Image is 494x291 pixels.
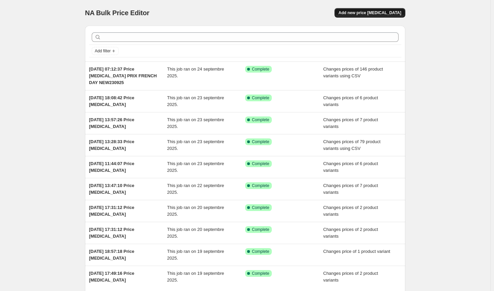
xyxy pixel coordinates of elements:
[323,227,378,239] span: Changes prices of 2 product variants
[89,161,134,173] span: [DATE] 11:44:07 Price [MEDICAL_DATA]
[252,205,269,210] span: Complete
[89,271,134,283] span: [DATE] 17:49:16 Price [MEDICAL_DATA]
[323,67,383,78] span: Changes prices of 146 product variants using CSV
[252,139,269,144] span: Complete
[323,117,378,129] span: Changes prices of 7 product variants
[85,9,149,17] span: NA Bulk Price Editor
[89,249,134,261] span: [DATE] 18:57:18 Price [MEDICAL_DATA]
[167,67,224,78] span: This job ran on 24 septembre 2025.
[252,67,269,72] span: Complete
[323,271,378,283] span: Changes prices of 2 product variants
[323,95,378,107] span: Changes prices of 6 product variants
[89,95,134,107] span: [DATE] 18:08:42 Price [MEDICAL_DATA]
[89,205,134,217] span: [DATE] 17:31:12 Price [MEDICAL_DATA]
[167,183,224,195] span: This job ran on 22 septembre 2025.
[335,8,405,18] button: Add new price [MEDICAL_DATA]
[89,227,134,239] span: [DATE] 17:31:12 Price [MEDICAL_DATA]
[339,10,401,16] span: Add new price [MEDICAL_DATA]
[323,161,378,173] span: Changes prices of 6 product variants
[167,227,224,239] span: This job ran on 20 septembre 2025.
[252,117,269,123] span: Complete
[167,205,224,217] span: This job ran on 20 septembre 2025.
[167,139,224,151] span: This job ran on 23 septembre 2025.
[95,48,111,54] span: Add filter
[252,249,269,254] span: Complete
[252,161,269,166] span: Complete
[89,67,157,85] span: [DATE] 07:12:37 Price [MEDICAL_DATA] PRIX FRENCH DAY NEW230925
[167,117,224,129] span: This job ran on 23 septembre 2025.
[252,271,269,276] span: Complete
[167,95,224,107] span: This job ran on 23 septembre 2025.
[92,47,119,55] button: Add filter
[89,139,134,151] span: [DATE] 13:28:33 Price [MEDICAL_DATA]
[167,249,224,261] span: This job ran on 19 septembre 2025.
[323,139,381,151] span: Changes prices of 79 product variants using CSV
[252,95,269,101] span: Complete
[252,227,269,232] span: Complete
[323,249,390,254] span: Changes price of 1 product variant
[89,117,134,129] span: [DATE] 13:57:26 Price [MEDICAL_DATA]
[323,183,378,195] span: Changes prices of 7 product variants
[252,183,269,188] span: Complete
[167,161,224,173] span: This job ran on 23 septembre 2025.
[323,205,378,217] span: Changes prices of 2 product variants
[167,271,224,283] span: This job ran on 19 septembre 2025.
[89,183,134,195] span: [DATE] 13:47:10 Price [MEDICAL_DATA]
